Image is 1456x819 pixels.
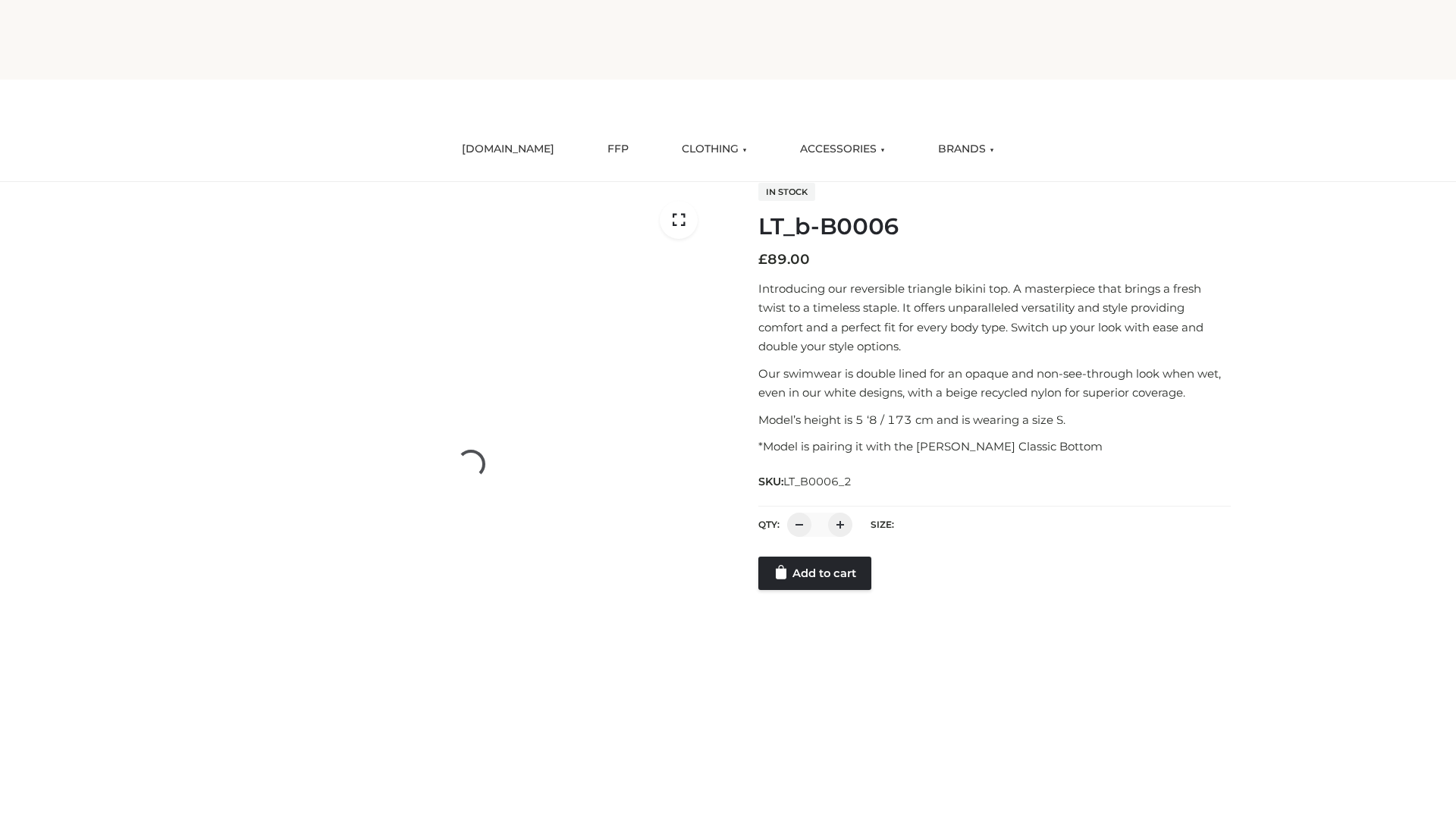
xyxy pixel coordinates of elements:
span: £ [758,251,767,268]
a: BRANDS [927,133,1006,166]
a: Add to cart [758,557,871,590]
p: Our swimwear is double lined for an opaque and non-see-through look when wet, even in our white d... [758,364,1231,403]
a: FFP [596,133,640,166]
a: ACCESSORIES [789,133,896,166]
label: Size: [871,519,894,530]
p: Model’s height is 5 ‘8 / 173 cm and is wearing a size S. [758,410,1231,430]
h1: LT_b-B0006 [758,213,1231,240]
span: SKU: [758,472,853,491]
a: [DOMAIN_NAME] [450,133,566,166]
span: LT_B0006_2 [783,475,852,488]
span: In stock [758,183,815,201]
p: Introducing our reversible triangle bikini top. A masterpiece that brings a fresh twist to a time... [758,279,1231,356]
a: CLOTHING [670,133,758,166]
bdi: 89.00 [758,251,810,268]
p: *Model is pairing it with the [PERSON_NAME] Classic Bottom [758,437,1231,457]
label: QTY: [758,519,780,530]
